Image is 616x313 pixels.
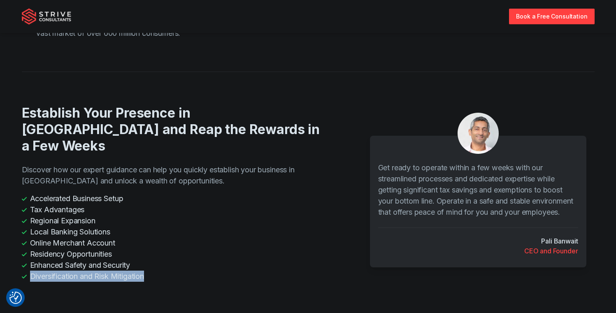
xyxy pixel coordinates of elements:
li: Diversification and Risk Mitigation [22,271,325,282]
h2: Establish Your Presence in [GEOGRAPHIC_DATA] and Reap the Rewards in a Few Weeks [22,105,325,154]
img: Pali Banwait, CEO, Strive Consultants, Dubai, UAE [458,113,499,154]
li: Enhanced Safety and Security [22,260,325,271]
div: CEO and Founder [524,246,578,256]
li: Tax Advantages [22,204,325,215]
li: Online Merchant Account [22,237,325,248]
li: Accelerated Business Setup [22,193,325,204]
li: Residency Opportunities [22,248,325,260]
img: Revisit consent button [9,292,22,304]
p: Discover how our expert guidance can help you quickly establish your business in [GEOGRAPHIC_DATA... [22,164,325,186]
img: Strive Consultants [22,8,71,25]
p: Get ready to operate within a few weeks with our streamlined processes and dedicated expertise wh... [378,162,578,218]
li: Local Banking Solutions [22,226,325,237]
li: Regional Expansion [22,215,325,226]
cite: Pali Banwait [541,236,578,246]
a: Book a Free Consultation [509,9,594,24]
button: Consent Preferences [9,292,22,304]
